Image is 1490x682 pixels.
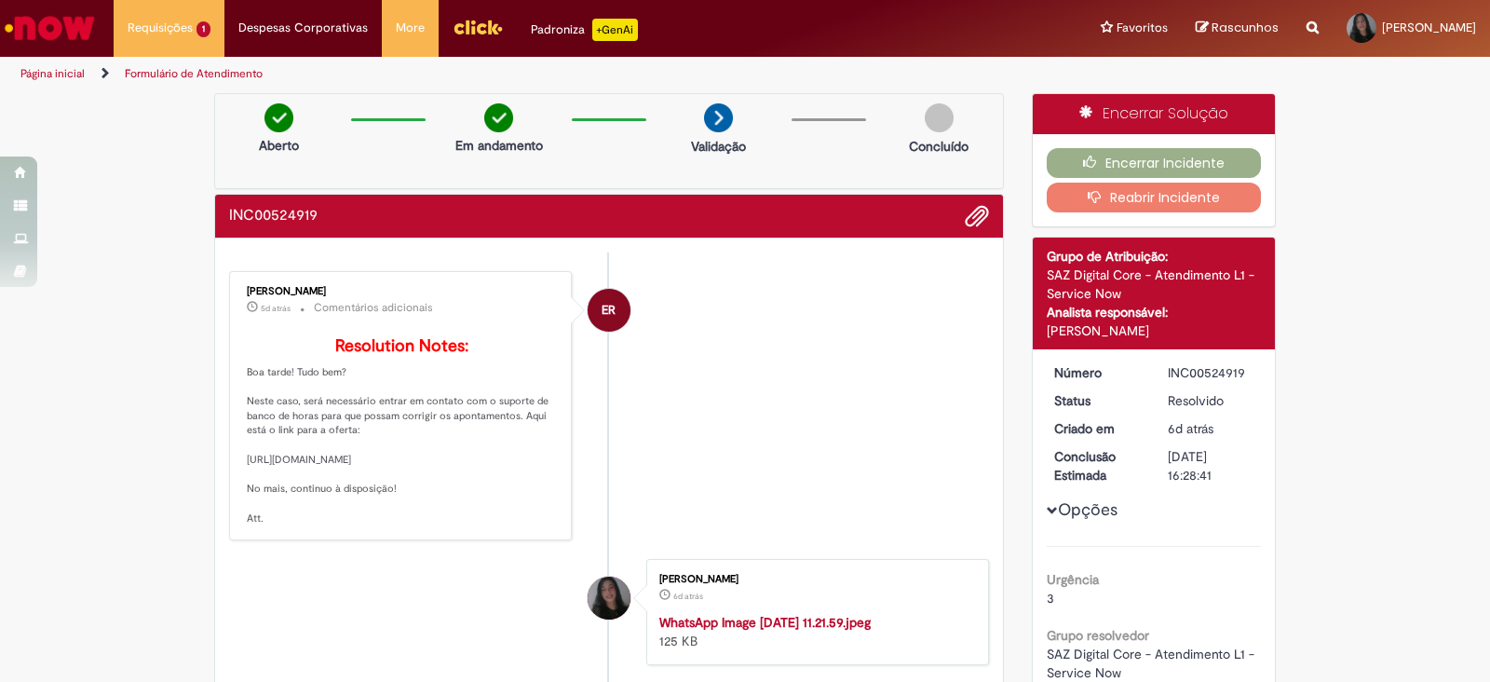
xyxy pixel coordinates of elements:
[1047,266,1262,303] div: SAZ Digital Core - Atendimento L1 - Service Now
[128,19,193,37] span: Requisições
[261,303,291,314] time: 25/09/2025 15:12:58
[1212,19,1279,36] span: Rascunhos
[1168,420,1213,437] time: 24/09/2025 14:28:41
[659,613,969,650] div: 125 KB
[14,57,980,91] ul: Trilhas de página
[247,286,557,297] div: [PERSON_NAME]
[261,303,291,314] span: 5d atrás
[588,289,630,332] div: Emerson Ribeiro
[1196,20,1279,37] a: Rascunhos
[2,9,98,47] img: ServiceNow
[1047,183,1262,212] button: Reabrir Incidente
[264,103,293,132] img: check-circle-green.png
[1033,94,1276,134] div: Encerrar Solução
[1040,391,1155,410] dt: Status
[1382,20,1476,35] span: [PERSON_NAME]
[1168,363,1254,382] div: INC00524919
[1047,303,1262,321] div: Analista responsável:
[247,337,557,526] p: Boa tarde! Tudo bem? Neste caso, será necessário entrar em contato com o suporte de banco de hora...
[484,103,513,132] img: check-circle-green.png
[453,13,503,41] img: click_logo_yellow_360x200.png
[1168,391,1254,410] div: Resolvido
[673,591,703,602] time: 24/09/2025 14:28:22
[592,19,638,41] p: +GenAi
[1168,447,1254,484] div: [DATE] 16:28:41
[925,103,954,132] img: img-circle-grey.png
[1047,646,1258,681] span: SAZ Digital Core - Atendimento L1 - Service Now
[1047,571,1099,588] b: Urgência
[396,19,425,37] span: More
[659,574,969,585] div: [PERSON_NAME]
[455,136,543,155] p: Em andamento
[588,577,630,620] div: Maria Fernanda De Carvalho
[314,300,433,316] small: Comentários adicionais
[335,335,468,357] b: Resolution Notes:
[602,288,616,333] span: ER
[1168,419,1254,438] div: 24/09/2025 14:28:41
[691,137,746,156] p: Validação
[659,614,871,631] a: WhatsApp Image [DATE] 11.21.59.jpeg
[673,591,703,602] span: 6d atrás
[1047,247,1262,266] div: Grupo de Atribuição:
[1040,363,1155,382] dt: Número
[229,208,318,225] h2: INC00524919 Histórico de tíquete
[1117,19,1168,37] span: Favoritos
[965,204,989,228] button: Adicionar anexos
[1047,321,1262,340] div: [PERSON_NAME]
[1047,590,1054,607] span: 3
[1040,447,1155,484] dt: Conclusão Estimada
[259,136,299,155] p: Aberto
[1040,419,1155,438] dt: Criado em
[125,66,263,81] a: Formulário de Atendimento
[238,19,368,37] span: Despesas Corporativas
[1168,420,1213,437] span: 6d atrás
[1047,148,1262,178] button: Encerrar Incidente
[20,66,85,81] a: Página inicial
[196,21,210,37] span: 1
[1047,627,1149,644] b: Grupo resolvedor
[704,103,733,132] img: arrow-next.png
[531,19,638,41] div: Padroniza
[909,137,968,156] p: Concluído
